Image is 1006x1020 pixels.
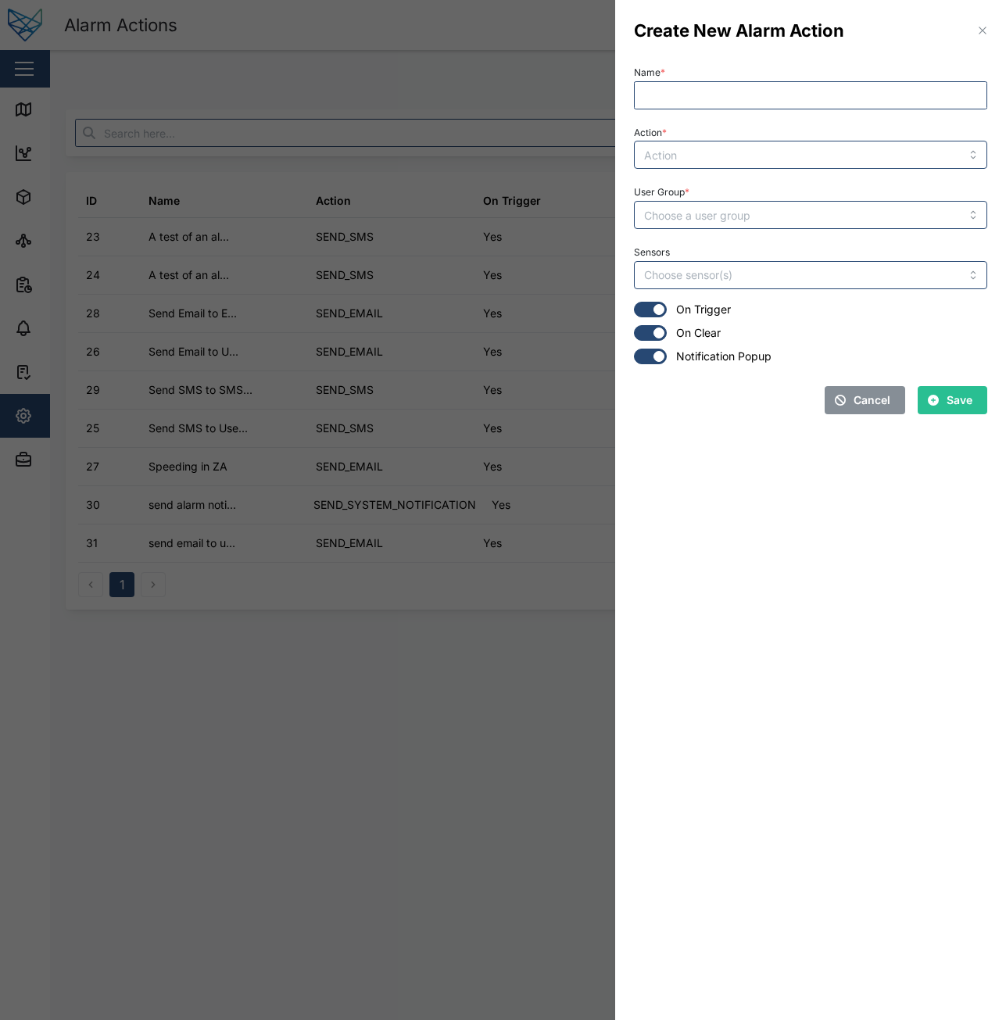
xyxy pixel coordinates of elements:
[825,386,905,414] button: Cancel
[667,349,772,364] label: Notification Popup
[667,302,731,317] label: On Trigger
[947,387,972,413] span: Save
[634,141,987,169] input: Action
[634,187,689,198] label: User Group
[634,19,844,43] h3: Create New Alarm Action
[667,325,721,341] label: On Clear
[918,386,987,414] button: Save
[634,67,665,78] label: Name
[854,387,890,413] span: Cancel
[634,127,667,138] label: Action
[644,269,914,281] input: Choose sensor(s)
[634,201,987,229] input: Choose a user group
[634,247,670,258] label: Sensors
